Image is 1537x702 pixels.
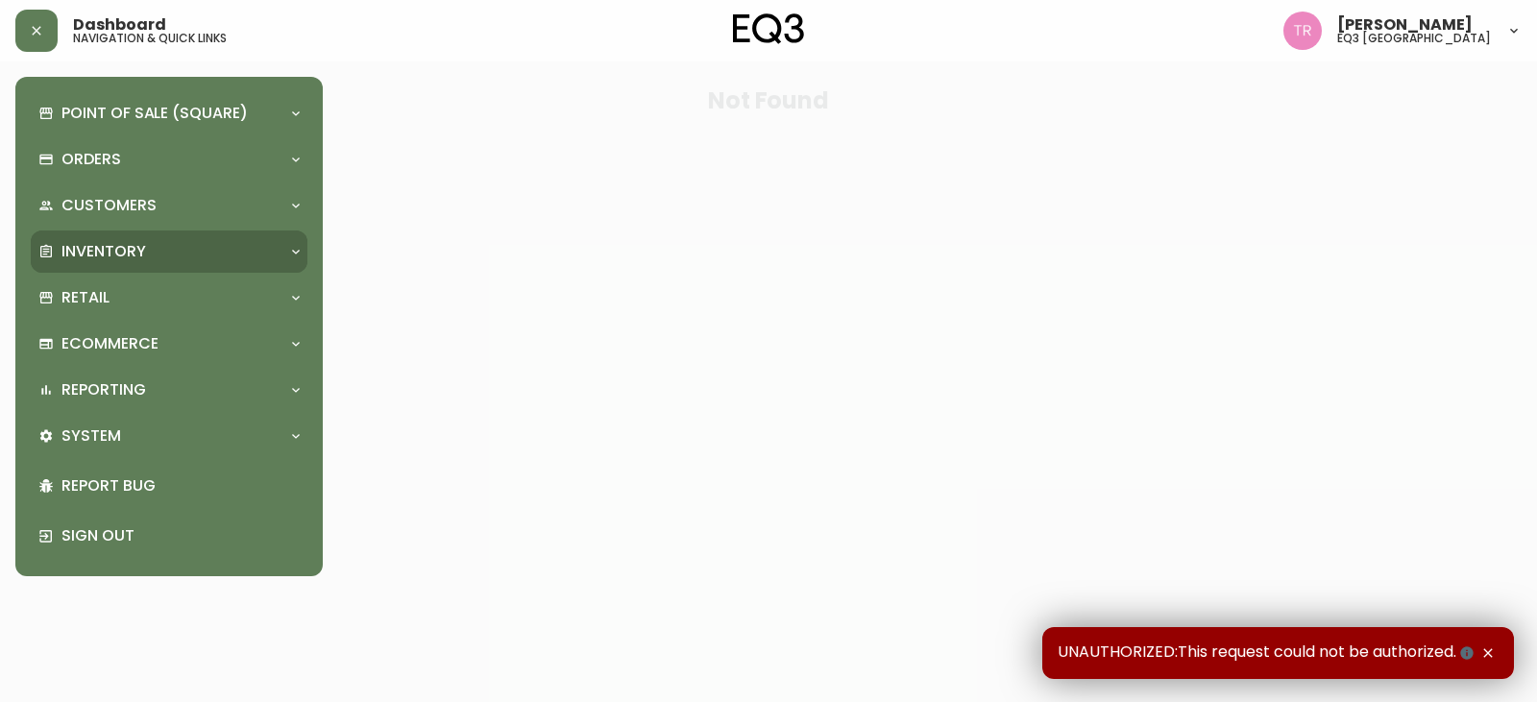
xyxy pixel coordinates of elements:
p: Ecommerce [61,333,159,354]
span: Dashboard [73,17,166,33]
div: Sign Out [31,511,307,561]
p: Retail [61,287,110,308]
p: Report Bug [61,475,300,496]
p: System [61,425,121,447]
p: Reporting [61,379,146,400]
div: Customers [31,184,307,227]
p: Orders [61,149,121,170]
h5: eq3 [GEOGRAPHIC_DATA] [1337,33,1491,44]
div: Point of Sale (Square) [31,92,307,134]
img: logo [733,13,804,44]
p: Inventory [61,241,146,262]
div: Retail [31,277,307,319]
div: Inventory [31,230,307,273]
p: Customers [61,195,157,216]
div: Report Bug [31,461,307,511]
div: Reporting [31,369,307,411]
span: UNAUTHORIZED:This request could not be authorized. [1058,642,1477,664]
img: 214b9049a7c64896e5c13e8f38ff7a87 [1283,12,1322,50]
span: [PERSON_NAME] [1337,17,1473,33]
div: Orders [31,138,307,181]
div: System [31,415,307,457]
p: Sign Out [61,525,300,546]
div: Ecommerce [31,323,307,365]
p: Point of Sale (Square) [61,103,248,124]
h5: navigation & quick links [73,33,227,44]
